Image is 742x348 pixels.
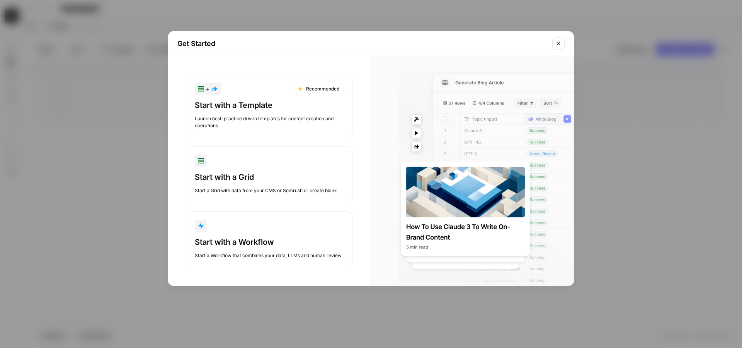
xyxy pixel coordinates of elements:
button: Close modal [552,38,565,50]
div: Start with a Template [195,100,344,111]
div: Recommended [293,83,344,95]
div: Start with a Workflow [195,237,344,247]
button: Start with a WorkflowStart a Workflow that combines your data, LLMs and human review [187,212,352,267]
div: Start a Workflow that combines your data, LLMs and human review [195,252,344,259]
button: +RecommendedStart with a TemplateLaunch best-practice driven templates for content creation and o... [187,75,352,137]
div: Start a Grid with data from your CMS or Semrush or create blank [195,187,344,194]
div: + [198,84,218,94]
h2: Get Started [177,38,548,49]
button: Start with a GridStart a Grid with data from your CMS or Semrush or create blank [187,147,352,202]
div: Start with a Grid [195,172,344,183]
div: Launch best-practice driven templates for content creation and operations [195,115,344,129]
